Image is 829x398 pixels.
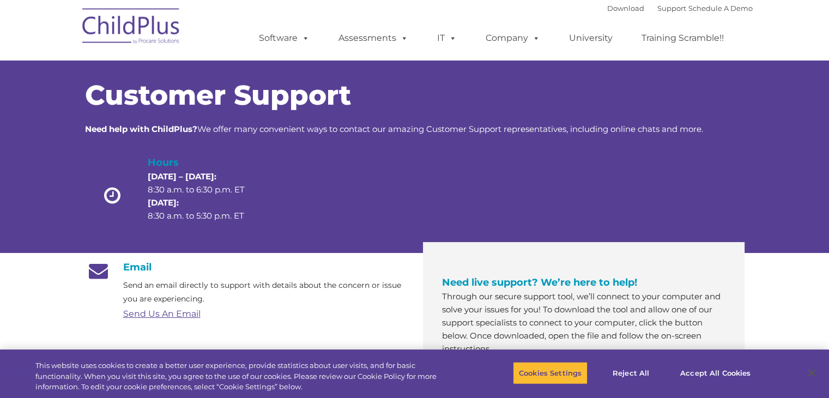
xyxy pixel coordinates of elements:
[148,197,179,208] strong: [DATE]:
[657,4,686,13] a: Support
[800,361,824,385] button: Close
[35,360,456,393] div: This website uses cookies to create a better user experience, provide statistics about user visit...
[123,279,407,306] p: Send an email directly to support with details about the concern or issue you are experiencing.
[442,276,637,288] span: Need live support? We’re here to help!
[85,124,703,134] span: We offer many convenient ways to contact our amazing Customer Support representatives, including ...
[475,27,551,49] a: Company
[148,155,263,170] h4: Hours
[607,4,753,13] font: |
[148,170,263,222] p: 8:30 a.m. to 6:30 p.m. ET 8:30 a.m. to 5:30 p.m. ET
[85,261,407,273] h4: Email
[558,27,624,49] a: University
[607,4,644,13] a: Download
[442,290,725,355] p: Through our secure support tool, we’ll connect to your computer and solve your issues for you! To...
[85,124,197,134] strong: Need help with ChildPlus?
[674,361,757,384] button: Accept All Cookies
[123,309,201,319] a: Send Us An Email
[148,171,216,182] strong: [DATE] – [DATE]:
[328,27,419,49] a: Assessments
[77,1,186,55] img: ChildPlus by Procare Solutions
[426,27,468,49] a: IT
[597,361,665,384] button: Reject All
[513,361,588,384] button: Cookies Settings
[688,4,753,13] a: Schedule A Demo
[631,27,735,49] a: Training Scramble!!
[85,79,351,112] span: Customer Support
[248,27,320,49] a: Software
